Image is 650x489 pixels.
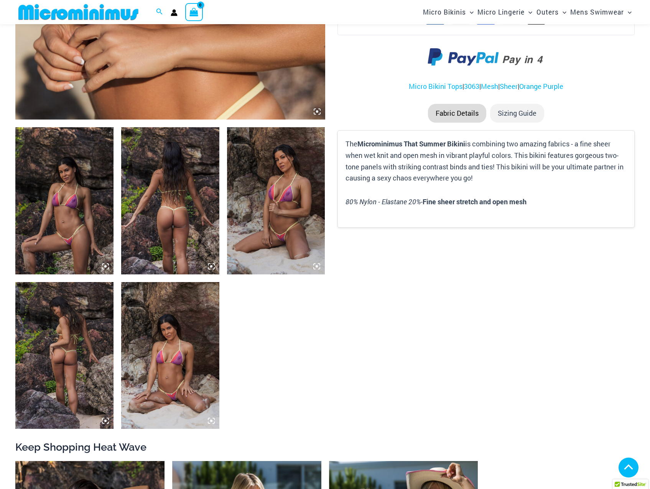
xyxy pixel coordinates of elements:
img: That Summer Heat Wave 3063 Tri Top 4303 Micro Bottom [227,127,325,274]
a: View Shopping Cart, empty [185,3,203,21]
span: Mens Swimwear [570,2,624,22]
span: Menu Toggle [525,2,532,22]
a: Micro LingerieMenu ToggleMenu Toggle [476,2,534,22]
img: That Summer Heat Wave 3063 Tri Top 4303 Micro Bottom [15,282,114,429]
a: Mens SwimwearMenu ToggleMenu Toggle [568,2,634,22]
li: Sizing Guide [490,104,544,123]
li: Fabric Details [428,104,486,123]
nav: Site Navigation [420,1,635,23]
a: OutersMenu ToggleMenu Toggle [535,2,568,22]
a: Search icon link [156,7,163,17]
a: Purple [543,82,563,91]
a: Mesh [481,82,498,91]
a: Account icon link [171,9,178,16]
p: | | | | [337,81,635,92]
p: The is combining two amazing fabrics - a fine sheer when wet knit and open mesh in vibrant playfu... [346,138,627,184]
a: Micro BikinisMenu ToggleMenu Toggle [421,2,476,22]
span: Outers [536,2,559,22]
b: Microminimus That Summer Bikini [357,139,465,148]
span: Micro Lingerie [477,2,525,22]
h2: Keep Shopping Heat Wave [15,440,635,454]
span: Menu Toggle [624,2,632,22]
a: Micro Bikini Tops [409,82,462,91]
b: Fine sheer stretch and open mesh [423,197,527,206]
a: Sheer [500,82,518,91]
img: MM SHOP LOGO FLAT [15,3,142,21]
span: Micro Bikinis [423,2,466,22]
i: 80% Nylon - Elastane 20% [346,197,421,206]
span: Menu Toggle [466,2,474,22]
img: That Summer Heat Wave 3063 Tri Top 4303 Micro Bottom [121,127,219,274]
p: - [346,196,627,208]
span: Menu Toggle [559,2,566,22]
a: 3063 [464,82,479,91]
a: Orange [519,82,541,91]
img: That Summer Heat Wave 3063 Tri Top 4303 Micro Bottom [121,282,219,429]
img: That Summer Heat Wave 3063 Tri Top 4303 Micro Bottom [15,127,114,274]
